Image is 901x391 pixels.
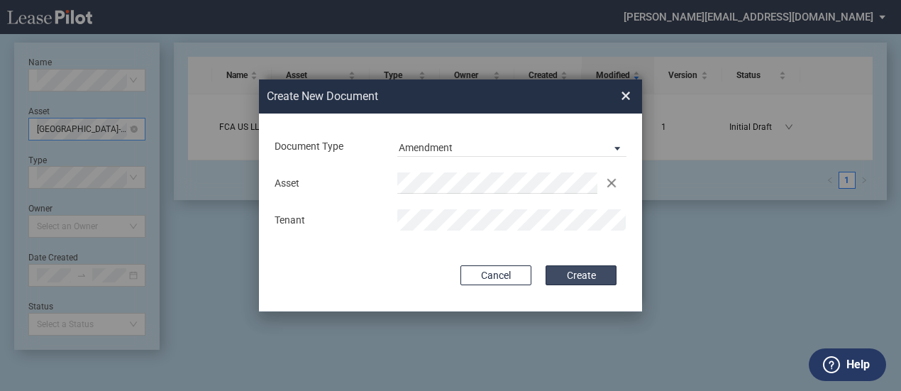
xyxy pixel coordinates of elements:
md-dialog: Create New ... [259,79,642,312]
div: Tenant [267,214,389,228]
div: Document Type [267,140,389,154]
button: Create [546,265,617,285]
div: Asset [267,177,389,191]
span: × [621,84,631,107]
label: Help [846,356,870,374]
md-select: Document Type: Amendment [397,136,626,157]
div: Amendment [399,142,453,153]
h2: Create New Document [267,89,570,104]
button: Cancel [460,265,531,285]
